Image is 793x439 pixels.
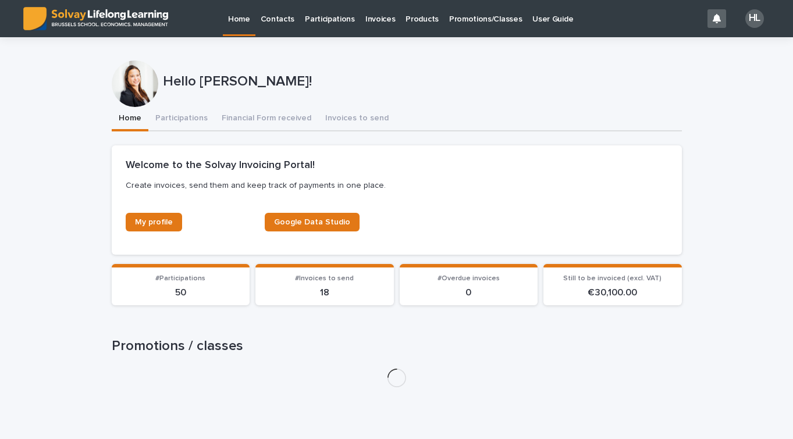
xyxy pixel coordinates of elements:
[438,275,500,282] span: #Overdue invoices
[274,218,350,226] span: Google Data Studio
[407,287,531,298] p: 0
[119,287,243,298] p: 50
[126,180,663,191] p: Create invoices, send them and keep track of payments in one place.
[262,287,387,298] p: 18
[135,218,173,226] span: My profile
[295,275,354,282] span: #Invoices to send
[126,159,315,172] h2: Welcome to the Solvay Invoicing Portal!
[215,107,318,131] button: Financial Form received
[163,73,677,90] p: Hello [PERSON_NAME]!
[126,213,182,231] a: My profile
[148,107,215,131] button: Participations
[550,287,675,298] p: € 30,100.00
[265,213,360,231] a: Google Data Studio
[745,9,764,28] div: HL
[112,107,148,131] button: Home
[23,7,168,30] img: ED0IkcNQHGZZMpCVrDht
[318,107,396,131] button: Invoices to send
[563,275,662,282] span: Still to be invoiced (excl. VAT)
[155,275,205,282] span: #Participations
[112,338,682,355] h1: Promotions / classes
